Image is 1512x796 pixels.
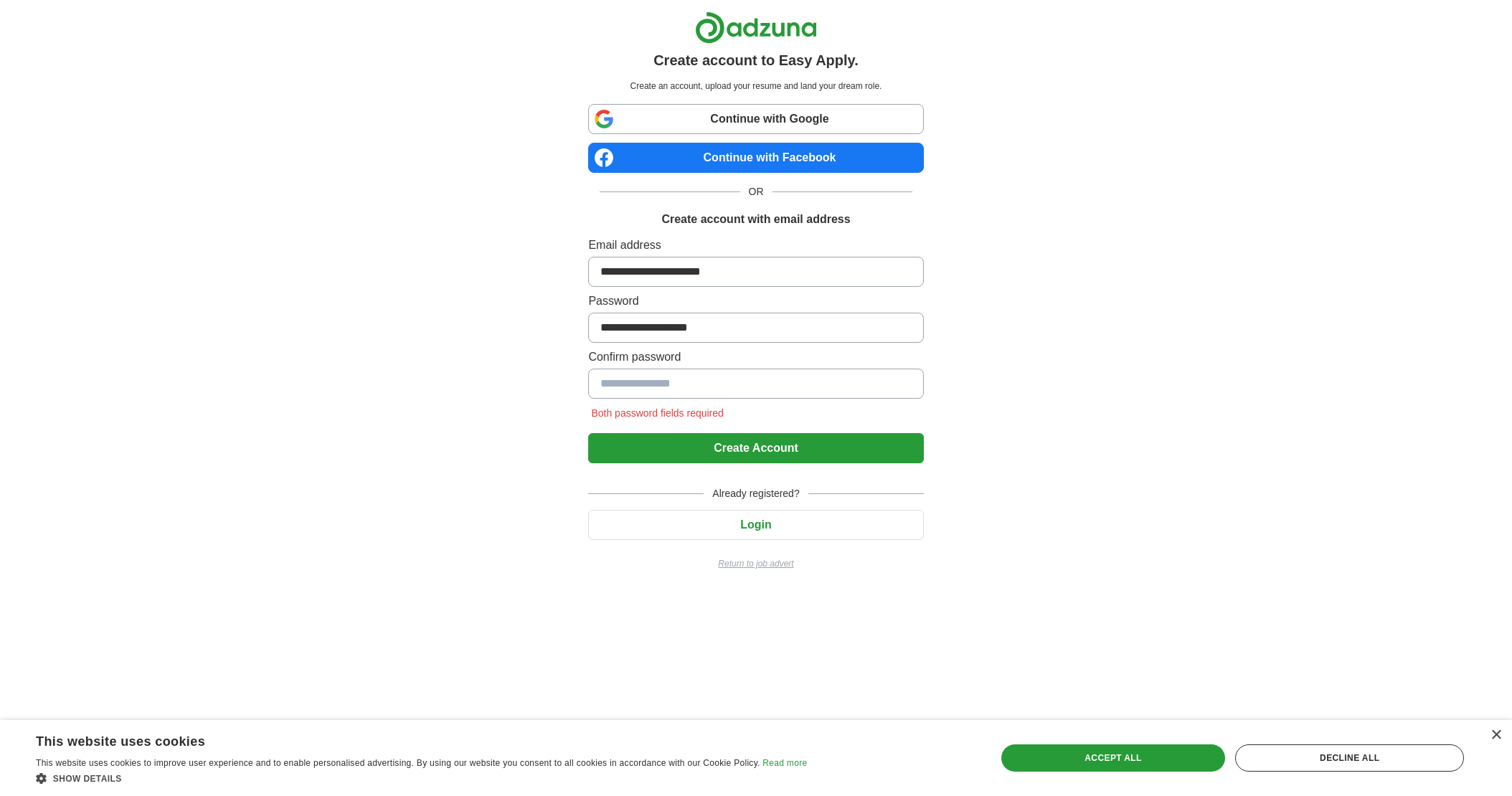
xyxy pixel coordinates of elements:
div: This website uses cookies [36,729,771,750]
span: Both password fields required [588,407,726,419]
img: Adzuna logo [695,11,817,44]
h1: Create account to Easy Apply. [653,49,859,71]
a: Login [588,518,923,531]
div: Decline all [1235,744,1464,772]
div: Accept all [1001,744,1226,772]
span: Show details [53,774,122,784]
div: Show details [36,771,807,785]
a: Read more, opens a new window [762,758,807,768]
button: Login [588,510,923,540]
span: Already registered? [704,486,808,501]
span: OR [740,184,772,199]
a: Return to job advert [588,557,923,570]
h1: Create account with email address [661,211,850,228]
a: Continue with Google [588,104,923,134]
p: Create an account, upload your resume and land your dream role. [591,80,920,93]
span: This website uses cookies to improve user experience and to enable personalised advertising. By u... [36,758,760,768]
label: Password [588,293,923,310]
button: Create Account [588,433,923,463]
label: Email address [588,237,923,254]
a: Continue with Facebook [588,143,923,173]
label: Confirm password [588,349,923,366]
div: Close [1490,730,1501,741]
